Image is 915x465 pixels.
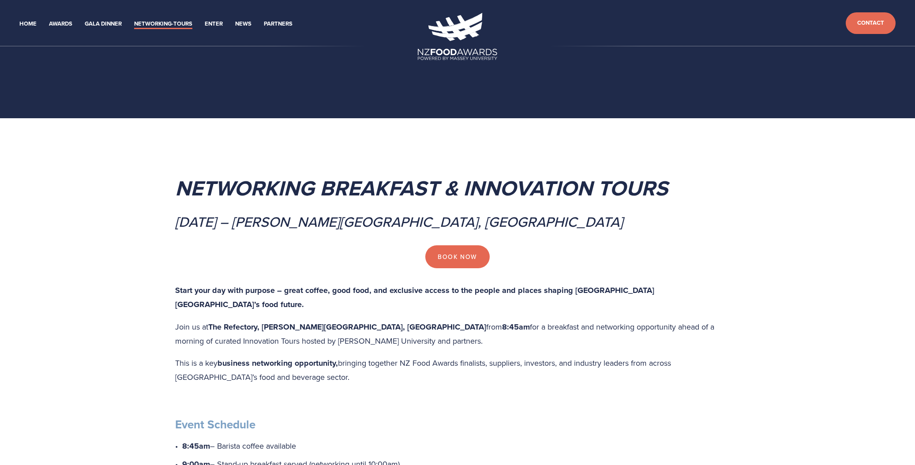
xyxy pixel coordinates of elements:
[182,439,740,454] p: – Barista coffee available
[205,19,223,29] a: Enter
[182,440,210,452] strong: 8:45am
[502,321,530,333] strong: 8:45am
[49,19,72,29] a: Awards
[264,19,292,29] a: Partners
[175,320,740,348] p: Join us at from for a breakfast and networking opportunity ahead of a morning of curated Innovati...
[217,357,338,369] strong: business networking opportunity,
[235,19,251,29] a: News
[175,416,255,433] strong: Event Schedule
[846,12,896,34] a: Contact
[85,19,122,29] a: Gala Dinner
[175,356,740,384] p: This is a key bringing together NZ Food Awards finalists, suppliers, investors, and industry lead...
[175,172,668,203] em: Networking Breakfast & Innovation Tours
[175,211,623,232] em: [DATE] – [PERSON_NAME][GEOGRAPHIC_DATA], [GEOGRAPHIC_DATA]
[19,19,37,29] a: Home
[134,19,192,29] a: Networking-Tours
[425,245,489,268] a: Book Now
[208,321,486,333] strong: The Refectory, [PERSON_NAME][GEOGRAPHIC_DATA], [GEOGRAPHIC_DATA]
[175,285,656,311] strong: Start your day with purpose – great coffee, good food, and exclusive access to the people and pla...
